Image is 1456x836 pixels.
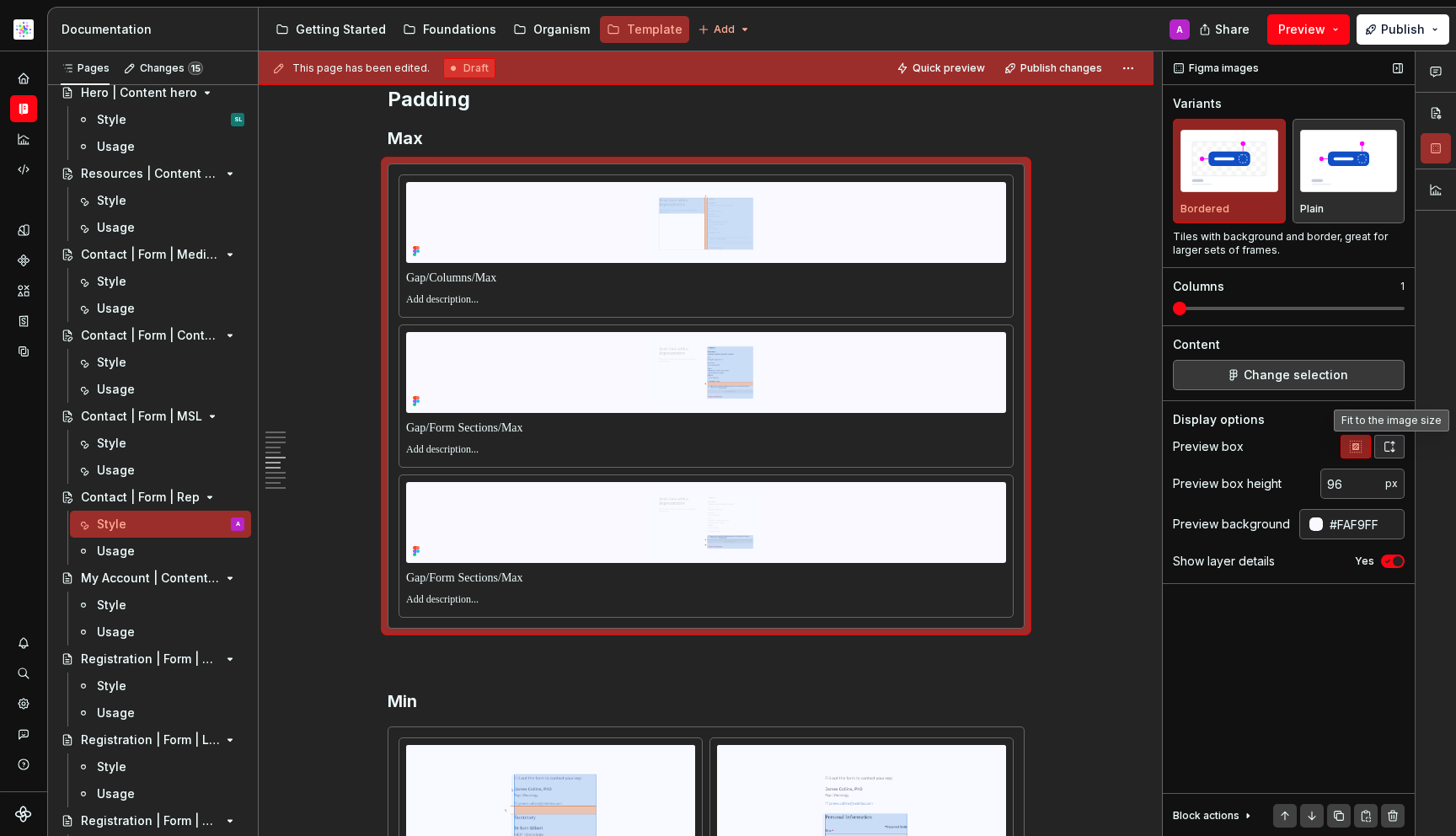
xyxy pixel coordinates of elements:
[913,62,985,75] span: Quick preview
[54,565,251,592] a: My Account | Content Preference
[1173,336,1220,353] div: Content
[1215,21,1250,38] span: Share
[1320,469,1385,499] input: 96
[70,673,251,699] a: Style
[10,156,37,183] a: Code automation
[81,165,220,182] div: Resources | Content header
[1173,553,1275,570] div: Show layer details
[296,21,386,38] div: Getting Started
[54,241,251,268] a: Contact | Form | Medical Information Request
[10,660,37,687] button: Search ⌘K
[81,489,200,506] div: Contact | Form | Rep
[54,646,251,673] a: Registration | Form | Preference Capture
[1176,23,1183,36] div: A
[70,106,251,133] a: StyleSL
[97,192,126,209] div: Style
[1173,516,1290,533] div: Preview background
[1385,477,1398,490] p: px
[70,619,251,646] a: Usage
[97,462,135,479] div: Usage
[1173,411,1265,428] div: Display options
[97,758,126,775] div: Style
[70,457,251,484] a: Usage
[188,62,203,75] span: 15
[97,381,135,398] div: Usage
[388,86,1025,113] h2: Padding
[81,570,220,587] div: My Account | Content Preference
[533,21,590,38] div: Organism
[269,13,689,46] div: Page tree
[81,408,202,425] div: Contact | Form | MSL
[70,376,251,403] a: Usage
[70,753,251,780] a: Style
[1180,130,1278,191] img: placeholder
[1173,360,1405,390] button: Change selection
[1334,410,1449,431] div: Fit to the image size
[1191,14,1261,45] button: Share
[292,62,430,75] span: This page has been edited.
[1300,202,1324,216] p: Plain
[10,65,37,92] a: Home
[891,56,993,80] button: Quick preview
[423,21,496,38] div: Foundations
[1173,119,1286,223] button: placeholderBordered
[388,126,1025,150] h3: Max
[10,126,37,153] a: Analytics
[10,277,37,304] a: Assets
[1173,278,1224,295] div: Columns
[70,295,251,322] a: Usage
[1173,475,1282,492] div: Preview box height
[10,308,37,335] div: Storybook stories
[54,726,251,753] a: Registration | Form | Localisation
[70,214,251,241] a: Usage
[70,538,251,565] a: Usage
[236,516,240,533] div: A
[10,95,37,122] a: Documentation
[1278,21,1325,38] span: Preview
[396,16,503,43] a: Foundations
[1323,509,1405,539] input: Auto
[54,807,251,834] a: Registration | Form | Channel Capture
[97,111,126,128] div: Style
[70,699,251,726] a: Usage
[10,247,37,274] a: Components
[1180,202,1229,216] p: Bordered
[999,56,1110,80] button: Publish changes
[1300,130,1398,191] img: placeholder
[62,21,251,38] div: Documentation
[693,18,756,41] button: Add
[140,62,203,75] div: Changes
[97,435,126,452] div: Style
[97,543,135,560] div: Usage
[13,19,34,40] img: b2369ad3-f38c-46c1-b2a2-f2452fdbdcd2.png
[1173,95,1222,112] div: Variants
[61,62,110,75] div: Pages
[81,84,197,101] div: Hero | Content hero
[97,273,126,290] div: Style
[1244,367,1348,383] span: Change selection
[388,689,1025,713] h3: Min
[10,338,37,365] a: Data sources
[15,806,32,823] a: Supernova Logo
[10,217,37,244] a: Design tokens
[1173,230,1405,257] div: Tiles with background and border, great for larger sets of frames.
[234,111,242,128] div: SL
[97,705,135,721] div: Usage
[97,678,126,694] div: Style
[10,721,37,748] div: Contact support
[70,187,251,214] a: Style
[269,16,393,43] a: Getting Started
[81,651,220,667] div: Registration | Form | Preference Capture
[10,690,37,717] div: Settings
[627,21,682,38] div: Template
[10,630,37,656] button: Notifications
[1293,119,1405,223] button: placeholderPlain
[81,812,220,829] div: Registration | Form | Channel Capture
